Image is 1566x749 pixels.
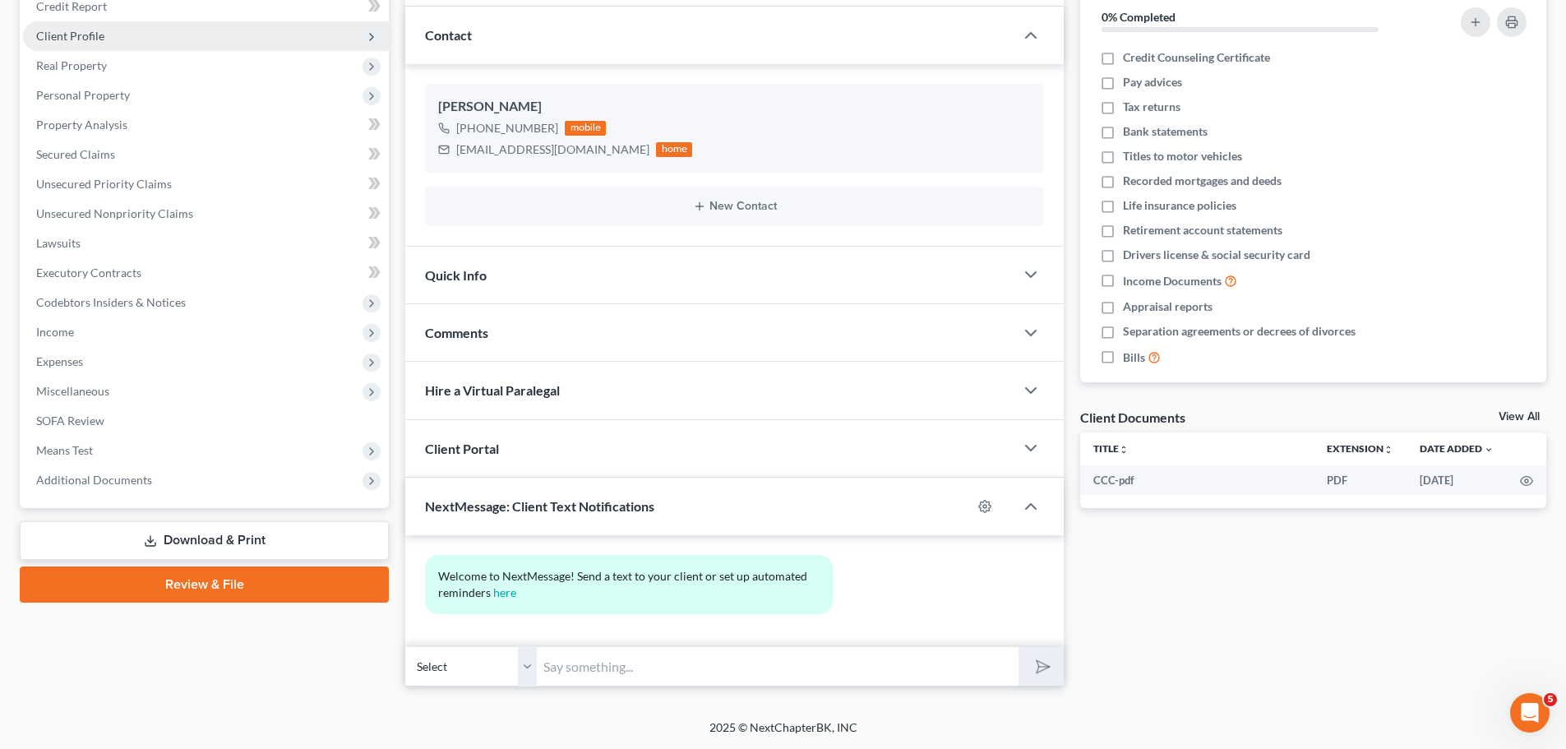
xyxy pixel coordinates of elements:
a: Unsecured Priority Claims [23,169,389,199]
div: home [656,142,692,157]
span: Life insurance policies [1123,197,1236,214]
span: Recorded mortgages and deeds [1123,173,1282,189]
span: Retirement account statements [1123,222,1282,238]
a: Titleunfold_more [1093,442,1129,455]
span: Unsecured Nonpriority Claims [36,206,193,220]
span: Titles to motor vehicles [1123,148,1242,164]
span: Secured Claims [36,147,115,161]
iframe: Intercom live chat [1510,693,1550,733]
div: Client Documents [1080,409,1185,426]
span: Comments [425,325,488,340]
span: Income [36,325,74,339]
div: 2025 © NextChapterBK, INC [315,719,1252,749]
span: Expenses [36,354,83,368]
span: Tax returns [1123,99,1180,115]
a: Unsecured Nonpriority Claims [23,199,389,229]
span: Codebtors Insiders & Notices [36,295,186,309]
span: Quick Info [425,267,487,283]
span: Lawsuits [36,236,81,250]
span: Real Property [36,58,107,72]
span: Appraisal reports [1123,298,1213,315]
span: Contact [425,27,472,43]
span: Client Profile [36,29,104,43]
strong: 0% Completed [1102,10,1176,24]
span: Miscellaneous [36,384,109,398]
button: New Contact [438,200,1031,213]
div: mobile [565,121,606,136]
i: unfold_more [1384,445,1393,455]
span: Welcome to NextMessage! Send a text to your client or set up automated reminders [438,569,810,599]
a: Property Analysis [23,110,389,140]
span: Personal Property [36,88,130,102]
span: Means Test [36,443,93,457]
td: CCC-pdf [1080,465,1314,495]
a: Lawsuits [23,229,389,258]
span: Bank statements [1123,123,1208,140]
span: Additional Documents [36,473,152,487]
a: here [493,585,516,599]
i: expand_more [1484,445,1494,455]
span: Pay advices [1123,74,1182,90]
span: Bills [1123,349,1145,366]
input: Say something... [537,646,1019,687]
span: Executory Contracts [36,266,141,280]
span: Income Documents [1123,273,1222,289]
span: Property Analysis [36,118,127,132]
a: Download & Print [20,521,389,560]
a: Review & File [20,566,389,603]
a: View All [1499,411,1540,423]
td: PDF [1314,465,1407,495]
a: Secured Claims [23,140,389,169]
i: unfold_more [1119,445,1129,455]
span: Client Portal [425,441,499,456]
div: [PERSON_NAME] [438,97,1031,117]
td: [DATE] [1407,465,1507,495]
span: NextMessage: Client Text Notifications [425,498,654,514]
span: Credit Counseling Certificate [1123,49,1270,66]
span: Hire a Virtual Paralegal [425,382,560,398]
span: 5 [1544,693,1557,706]
div: [EMAIL_ADDRESS][DOMAIN_NAME] [456,141,649,158]
span: Unsecured Priority Claims [36,177,172,191]
a: Date Added expand_more [1420,442,1494,455]
span: Drivers license & social security card [1123,247,1310,263]
a: SOFA Review [23,406,389,436]
span: Separation agreements or decrees of divorces [1123,323,1356,340]
div: [PHONE_NUMBER] [456,120,558,136]
a: Extensionunfold_more [1327,442,1393,455]
span: SOFA Review [36,414,104,428]
a: Executory Contracts [23,258,389,288]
